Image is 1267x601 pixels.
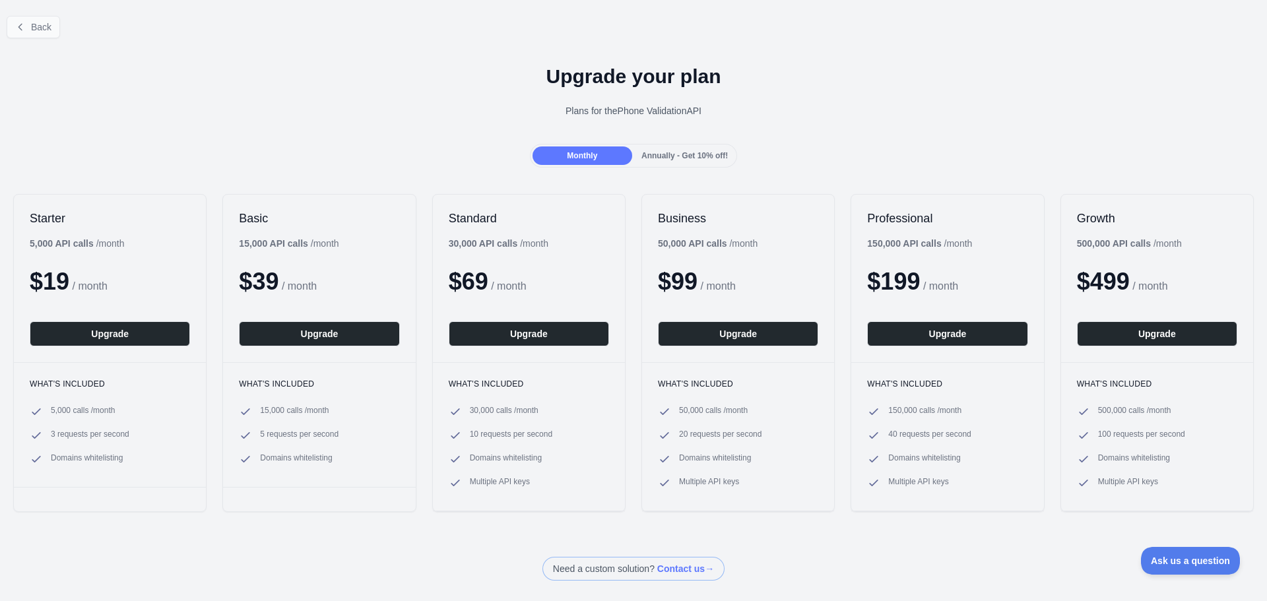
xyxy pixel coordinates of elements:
h2: Standard [449,210,609,226]
b: 50,000 API calls [658,238,727,249]
iframe: Toggle Customer Support [1141,547,1241,575]
h2: Business [658,210,818,226]
div: / month [449,237,548,250]
h2: Professional [867,210,1027,226]
div: / month [658,237,758,250]
b: 30,000 API calls [449,238,518,249]
b: 150,000 API calls [867,238,941,249]
span: $ 99 [658,268,698,295]
div: / month [867,237,972,250]
span: $ 199 [867,268,920,295]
